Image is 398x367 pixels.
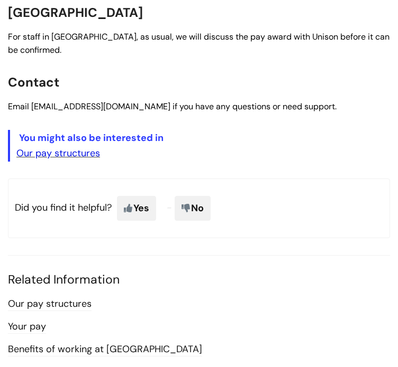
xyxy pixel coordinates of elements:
[8,297,92,311] a: Our pay structures
[8,178,390,238] p: Did you find it helpful?
[8,74,59,90] span: Contact
[117,196,156,220] span: Yes
[8,101,337,112] span: Email [EMAIL_ADDRESS][DOMAIN_NAME] if you have any questions or need support.
[175,196,211,220] span: No
[19,131,164,144] span: You might also be interested in
[8,272,390,287] h4: Related Information
[8,31,390,55] span: For staff in [GEOGRAPHIC_DATA], as usual, we will discuss the pay award with Unison before it can...
[8,343,202,356] a: Benefits of working at [GEOGRAPHIC_DATA]
[16,147,100,159] a: Our pay structures
[8,320,46,334] a: Your pay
